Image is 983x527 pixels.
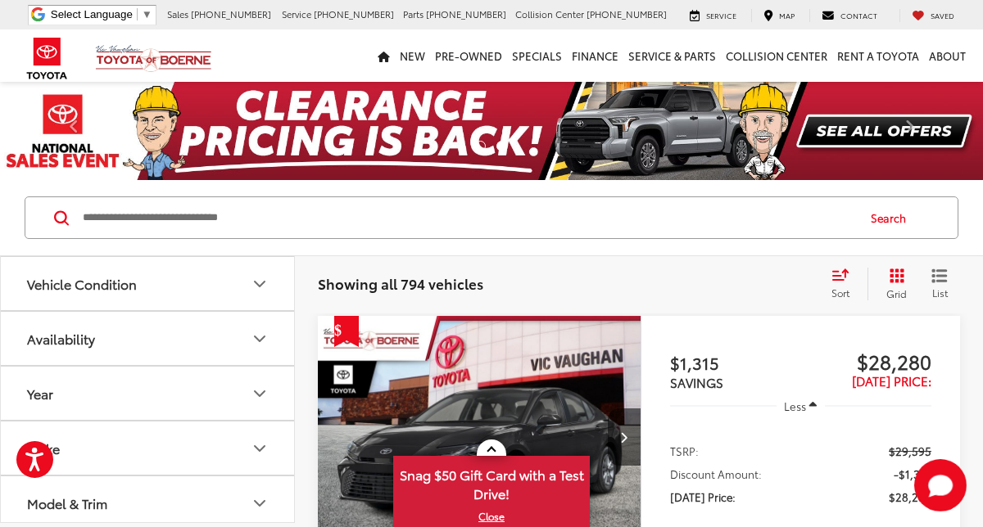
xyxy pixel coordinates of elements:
[823,268,867,300] button: Select sort value
[334,316,359,347] span: Get Price Drop Alert
[430,29,507,82] a: Pre-Owned
[894,466,931,482] span: -$1,315
[670,466,762,482] span: Discount Amount:
[931,10,954,20] span: Saved
[608,408,641,466] button: Next image
[886,286,907,300] span: Grid
[403,7,424,20] span: Parts
[623,29,721,82] a: Service & Parts: Opens in a new tab
[250,329,270,349] div: Availability
[914,459,967,511] button: Toggle Chat Window
[51,8,133,20] span: Select Language
[250,274,270,294] div: Vehicle Condition
[95,44,212,73] img: Vic Vaughan Toyota of Boerne
[721,29,832,82] a: Collision Center
[1,421,296,475] button: MakeMake
[515,7,584,20] span: Collision Center
[81,198,855,237] input: Search by Make, Model, or Keyword
[191,7,271,20] span: [PHONE_NUMBER]
[250,384,270,403] div: Year
[142,8,152,20] span: ▼
[27,331,95,346] div: Availability
[167,7,188,20] span: Sales
[777,391,826,421] button: Less
[840,10,877,20] span: Contact
[855,197,930,238] button: Search
[931,286,948,300] span: List
[1,257,296,310] button: Vehicle ConditionVehicle Condition
[751,9,807,22] a: Map
[27,385,53,401] div: Year
[51,8,152,20] a: Select Language​
[889,489,931,505] span: $28,280
[395,29,430,82] a: New
[27,276,137,291] div: Vehicle Condition
[282,7,311,20] span: Service
[27,440,60,456] div: Make
[314,7,394,20] span: [PHONE_NUMBER]
[27,495,107,511] div: Model & Trim
[914,459,967,511] svg: Start Chat
[318,273,483,293] span: Showing all 794 vehicles
[889,443,931,459] span: $29,595
[670,373,723,391] span: SAVINGS
[670,350,801,375] span: $1,315
[852,372,931,390] span: [DATE] Price:
[779,10,795,20] span: Map
[800,349,931,373] span: $28,280
[395,457,588,507] span: Snag $50 Gift Card with a Test Drive!
[677,9,749,22] a: Service
[809,9,890,22] a: Contact
[250,493,270,513] div: Model & Trim
[1,312,296,365] button: AvailabilityAvailability
[426,7,506,20] span: [PHONE_NUMBER]
[784,399,806,413] span: Less
[832,29,924,82] a: Rent a Toyota
[567,29,623,82] a: Finance
[507,29,567,82] a: Specials
[16,32,78,85] img: Toyota
[867,268,919,300] button: Grid View
[250,439,270,458] div: Make
[706,10,736,20] span: Service
[137,8,138,20] span: ​
[1,367,296,420] button: YearYear
[670,443,699,459] span: TSRP:
[670,489,736,505] span: [DATE] Price:
[587,7,667,20] span: [PHONE_NUMBER]
[924,29,971,82] a: About
[373,29,395,82] a: Home
[831,286,849,300] span: Sort
[899,9,967,22] a: My Saved Vehicles
[919,268,960,300] button: List View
